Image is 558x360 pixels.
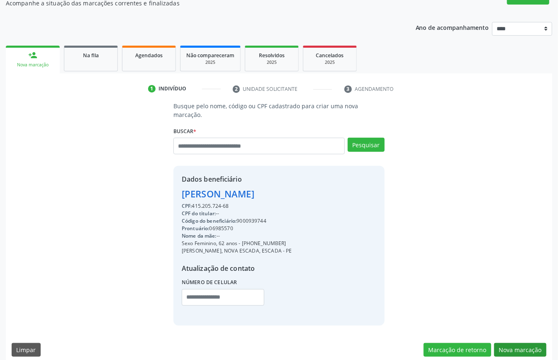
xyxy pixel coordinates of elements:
span: CPF: [182,202,192,209]
div: Atualização de contato [182,263,292,273]
div: person_add [28,51,37,60]
button: Limpar [12,343,41,357]
span: Prontuário: [182,225,210,232]
div: Dados beneficiário [182,174,292,184]
div: 06985570 [182,225,292,232]
span: Agendados [135,52,163,59]
span: Na fila [83,52,99,59]
span: Resolvidos [259,52,285,59]
div: 2025 [309,59,351,66]
div: Sexo Feminino, 62 anos - [PHONE_NUMBER] [182,240,292,247]
button: Nova marcação [494,343,546,357]
div: Nova marcação [12,62,54,68]
div: [PERSON_NAME] [182,187,292,201]
div: 2025 [186,59,234,66]
p: Ano de acompanhamento [416,22,489,32]
span: Não compareceram [186,52,234,59]
label: Buscar [173,125,196,138]
span: Código do beneficiário: [182,217,236,224]
div: -- [182,232,292,240]
span: Cancelados [316,52,344,59]
div: 415.205.724-68 [182,202,292,210]
button: Pesquisar [348,138,385,152]
div: 9000939744 [182,217,292,225]
div: 1 [148,85,156,92]
div: [PERSON_NAME], NOVA ESCADA, ESCADA - PE [182,247,292,255]
label: Número de celular [182,276,237,289]
button: Marcação de retorno [424,343,491,357]
div: -- [182,210,292,217]
div: 2025 [251,59,292,66]
div: Indivíduo [158,85,186,92]
span: CPF do titular: [182,210,216,217]
p: Busque pelo nome, código ou CPF cadastrado para criar uma nova marcação. [173,102,385,119]
span: Nome da mãe: [182,232,217,239]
